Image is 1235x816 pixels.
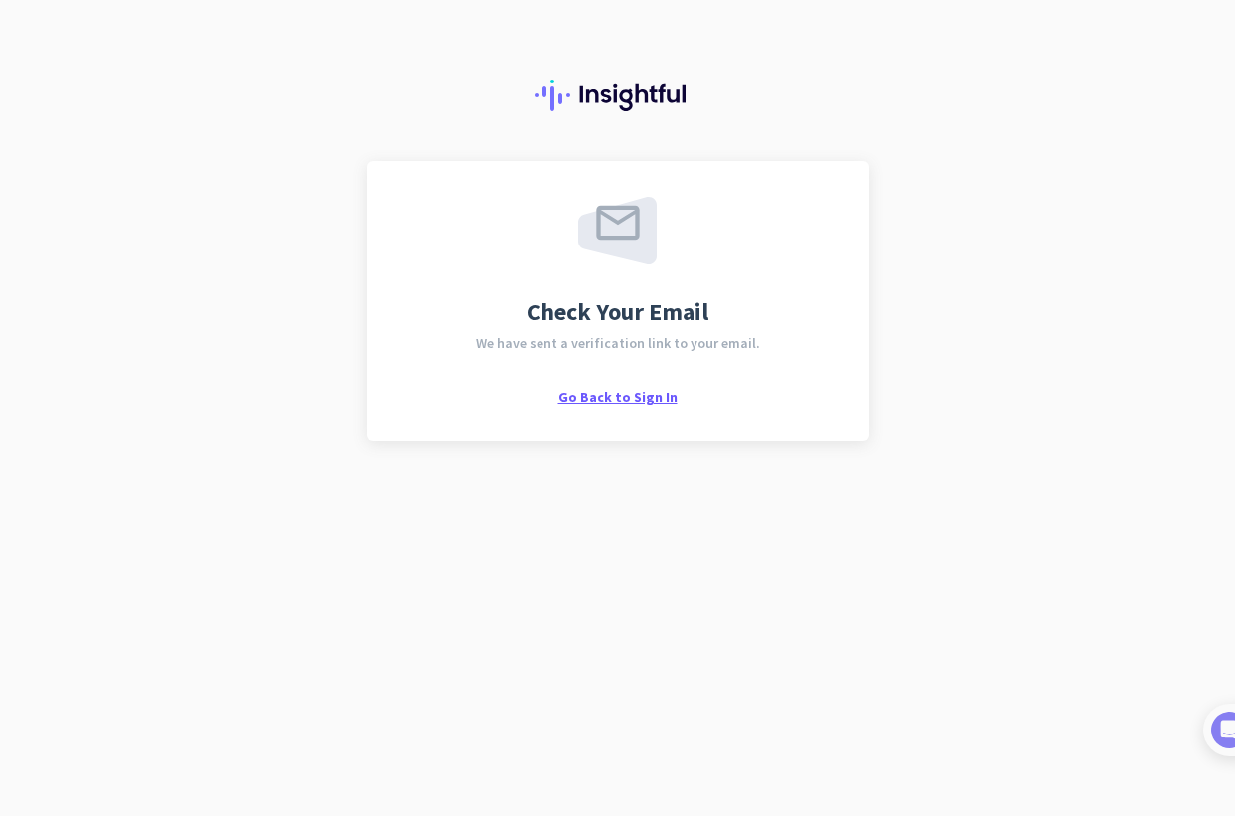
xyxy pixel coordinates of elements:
[527,300,708,324] span: Check Your Email
[535,80,701,111] img: Insightful
[578,197,657,264] img: email-sent
[558,388,678,406] span: Go Back to Sign In
[476,336,760,350] span: We have sent a verification link to your email.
